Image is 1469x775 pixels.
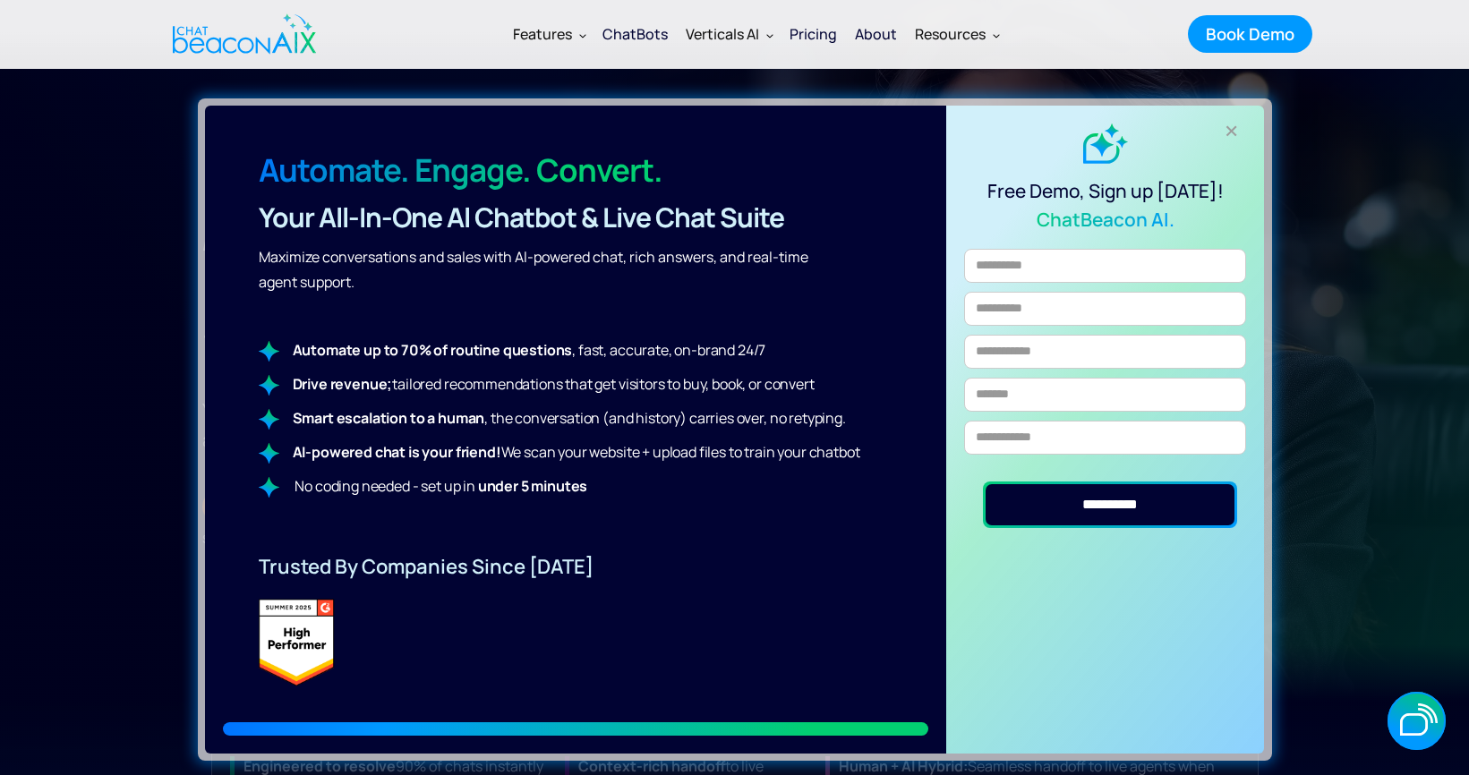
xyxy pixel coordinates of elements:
div: + [1217,116,1246,146]
div: Features [504,13,594,55]
div: About [855,21,897,47]
a: Pricing [781,11,846,57]
div: , the conversation (and history) carries over, no retyping. [293,405,846,430]
h4: Your all-in-one Al Chatbot & Live Chat Suite [259,200,838,235]
strong: Smart escalation to a human [293,408,485,428]
div: Book Demo [1206,22,1294,46]
p: ‍ [259,303,838,328]
div: Resources [915,21,986,47]
div: ChatBots [602,21,668,47]
a: home [158,3,326,65]
h5: Trusted by companies Since [DATE] [205,552,947,581]
a: About [846,11,906,57]
div: Free Demo, Sign up [DATE]! [964,164,1246,234]
div: Verticals AI [677,13,781,55]
div: Pricing [790,21,837,47]
div: Resources [906,13,1007,55]
img: Dropdown [579,31,586,38]
img: Dropdown [766,31,773,38]
div: tailored recommendations that get visitors to buy, book, or convert [293,371,815,396]
div: We scan your website + upload files to train your chatbot [293,439,860,464]
a: ChatBots [594,11,677,57]
div: No coding needed - set up in [293,473,588,498]
strong: Automate up to 70% of routine questions [293,340,573,360]
img: Dropdown [993,31,1000,38]
h3: Automate. Engage. Convert. [259,150,838,191]
div: , fast, accurate, on-brand 24/7 [293,337,766,362]
a: Book Demo [1188,15,1312,53]
p: Maximize conversations and sales with Al-powered chat, rich answers, and real-time agent support. [259,244,838,294]
div: Verticals AI [686,21,759,47]
form: Email Form [964,249,1246,528]
strong: Drive revenue; [293,374,393,394]
strong: AI-powered chat is your friend! [293,442,501,462]
div: Features [513,21,572,47]
strong: under 5 minutes [478,476,588,496]
strong: ChatBeacon AI. [1037,207,1174,232]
